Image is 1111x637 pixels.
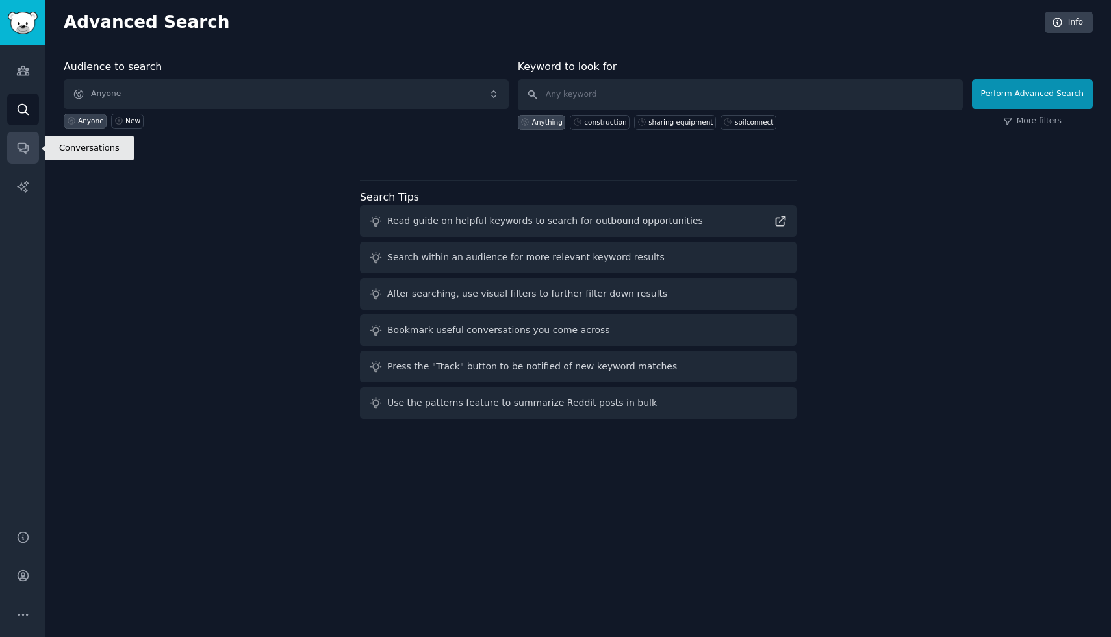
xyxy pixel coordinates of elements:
a: New [111,114,143,129]
label: Search Tips [360,191,419,203]
div: soilconnect [735,118,774,127]
div: After searching, use visual filters to further filter down results [387,287,667,301]
h2: Advanced Search [64,12,1038,33]
div: Read guide on helpful keywords to search for outbound opportunities [387,214,703,228]
img: GummySearch logo [8,12,38,34]
div: Press the "Track" button to be notified of new keyword matches [387,360,677,373]
label: Audience to search [64,60,162,73]
div: Anyone [78,116,104,125]
button: Perform Advanced Search [972,79,1093,109]
a: More filters [1003,116,1062,127]
div: New [125,116,140,125]
div: sharing equipment [648,118,713,127]
label: Keyword to look for [518,60,617,73]
button: Anyone [64,79,509,109]
div: Anything [532,118,563,127]
div: Search within an audience for more relevant keyword results [387,251,665,264]
a: Info [1045,12,1093,34]
input: Any keyword [518,79,963,110]
div: Use the patterns feature to summarize Reddit posts in bulk [387,396,657,410]
div: Bookmark useful conversations you come across [387,323,610,337]
div: construction [584,118,626,127]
